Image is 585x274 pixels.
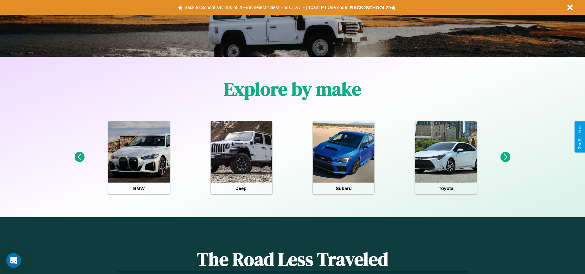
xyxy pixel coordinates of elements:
[350,5,391,10] b: BACK2SCHOOL20
[578,124,582,150] div: Give Feedback
[211,183,272,194] h4: Jeep
[117,247,468,272] h1: The Road Less Traveled
[224,76,361,102] h1: Explore by make
[313,183,374,194] h4: Subaru
[108,183,170,194] h4: BMW
[183,3,350,12] button: Back to School savings of 20% in select cities! Ends [DATE] 10am PT.Use code:
[415,183,477,194] h4: Toyota
[6,253,21,268] iframe: Intercom live chat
